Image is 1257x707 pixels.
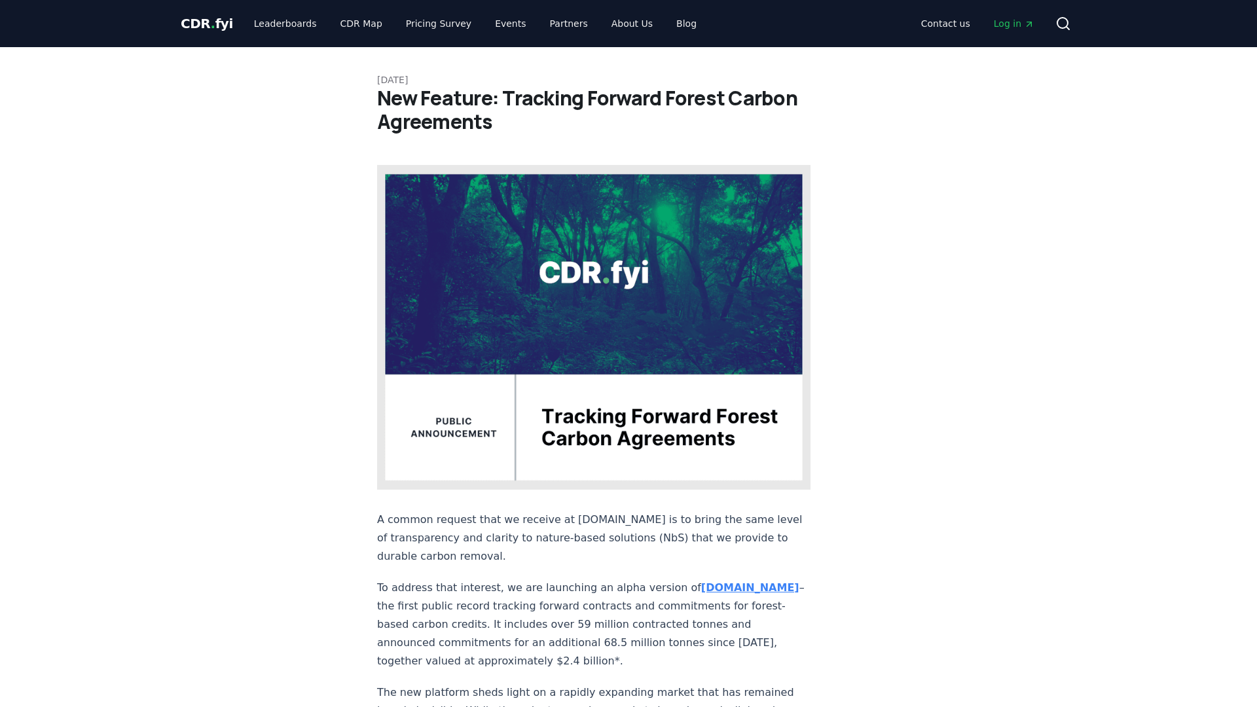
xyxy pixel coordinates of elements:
h1: New Feature: Tracking Forward Forest Carbon Agreements [377,86,880,134]
a: Blog [666,12,707,35]
p: [DATE] [377,73,880,86]
nav: Main [911,12,1045,35]
p: A common request that we receive at [DOMAIN_NAME] is to bring the same level of transparency and ... [377,511,811,566]
a: About Us [601,12,663,35]
a: CDR Map [330,12,393,35]
a: [DOMAIN_NAME] [701,581,799,594]
p: To address that interest, we are launching an alpha version of –the first public record tracking ... [377,579,811,670]
a: CDR.fyi [181,14,233,33]
span: CDR fyi [181,16,233,31]
a: Contact us [911,12,981,35]
span: . [211,16,215,31]
nav: Main [244,12,707,35]
a: Leaderboards [244,12,327,35]
a: Events [484,12,536,35]
img: blog post image [377,165,811,490]
a: Log in [983,12,1045,35]
a: Partners [539,12,598,35]
a: Pricing Survey [395,12,482,35]
span: Log in [994,17,1034,30]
